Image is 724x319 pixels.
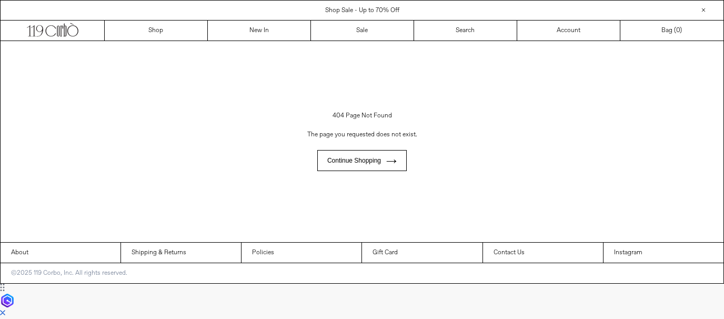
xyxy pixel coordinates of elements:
[208,21,311,41] a: New In
[676,26,682,35] span: )
[121,243,241,263] a: Shipping & Returns
[620,21,723,41] a: Bag ()
[676,26,680,35] span: 0
[1,243,120,263] a: About
[242,243,361,263] a: Policies
[604,243,723,263] a: Instagram
[105,21,208,41] a: Shop
[311,21,414,41] a: Sale
[483,243,603,263] a: Contact Us
[325,6,399,15] a: Shop Sale - Up to 70% Off
[414,21,517,41] a: Search
[29,125,695,145] p: The page you requested does not exist.
[317,150,407,171] a: Continue shopping
[29,107,695,125] h1: 404 Page Not Found
[517,21,620,41] a: Account
[1,263,138,283] p: ©2025 119 Corbo, Inc. All rights reserved.
[362,243,482,263] a: Gift Card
